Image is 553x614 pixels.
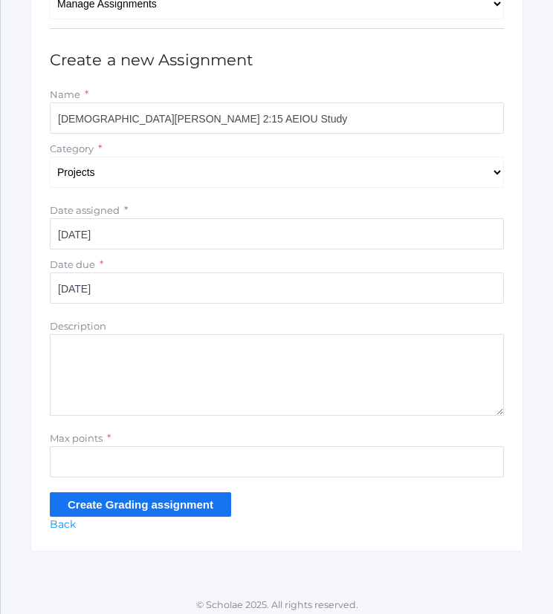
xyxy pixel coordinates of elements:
label: Max points [50,432,103,444]
h1: Create a new Assignment [50,51,504,68]
label: Description [50,320,106,332]
input: Create Grading assignment [50,492,231,517]
p: © Scholae 2025. All rights reserved. [1,598,553,613]
label: Date assigned [50,204,120,216]
label: Date due [50,258,95,270]
label: Category [50,143,94,154]
label: Name [50,88,80,100]
a: Back [50,517,76,531]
